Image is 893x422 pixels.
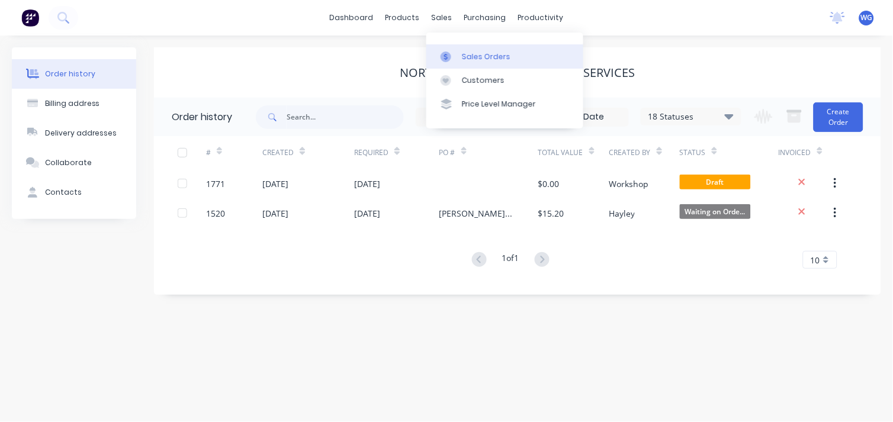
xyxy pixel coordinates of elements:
[426,92,583,116] a: Price Level Manager
[814,102,863,132] button: Create Order
[45,98,100,109] div: Billing address
[538,147,583,158] div: Total Value
[21,9,39,27] img: Factory
[287,105,404,129] input: Search...
[380,9,426,27] div: products
[680,175,751,189] span: Draft
[324,9,380,27] a: dashboard
[416,108,516,126] input: Order Date
[262,178,288,190] div: [DATE]
[262,207,288,220] div: [DATE]
[206,136,263,169] div: #
[439,136,538,169] div: PO #
[354,136,439,169] div: Required
[262,147,294,158] div: Created
[609,178,648,190] div: Workshop
[861,12,873,23] span: WG
[12,148,136,178] button: Collaborate
[680,136,779,169] div: Status
[680,147,706,158] div: Status
[462,75,505,86] div: Customers
[262,136,354,169] div: Created
[680,204,751,219] span: Waiting on Orde...
[538,207,564,220] div: $15.20
[538,178,560,190] div: $0.00
[45,128,117,138] div: Delivery addresses
[206,147,211,158] div: #
[206,207,225,220] div: 1520
[811,254,820,266] span: 10
[400,66,635,80] div: North, RT & YL - Gundy Picker Services
[641,110,741,123] div: 18 Statuses
[502,252,519,269] div: 1 of 1
[354,147,388,158] div: Required
[609,147,651,158] div: Created By
[426,9,458,27] div: sales
[45,157,92,168] div: Collaborate
[609,207,635,220] div: Hayley
[458,9,512,27] div: purchasing
[206,178,225,190] div: 1771
[439,147,455,158] div: PO #
[439,207,515,220] div: [PERSON_NAME] [DATE]
[12,178,136,207] button: Contacts
[12,89,136,118] button: Billing address
[462,51,510,62] div: Sales Orders
[354,207,380,220] div: [DATE]
[779,136,836,169] div: Invoiced
[354,178,380,190] div: [DATE]
[462,99,536,109] div: Price Level Manager
[426,44,583,68] a: Sales Orders
[45,69,95,79] div: Order history
[512,9,570,27] div: productivity
[172,110,232,124] div: Order history
[426,69,583,92] a: Customers
[609,136,679,169] div: Created By
[779,147,811,158] div: Invoiced
[12,59,136,89] button: Order history
[538,136,609,169] div: Total Value
[12,118,136,148] button: Delivery addresses
[45,187,82,198] div: Contacts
